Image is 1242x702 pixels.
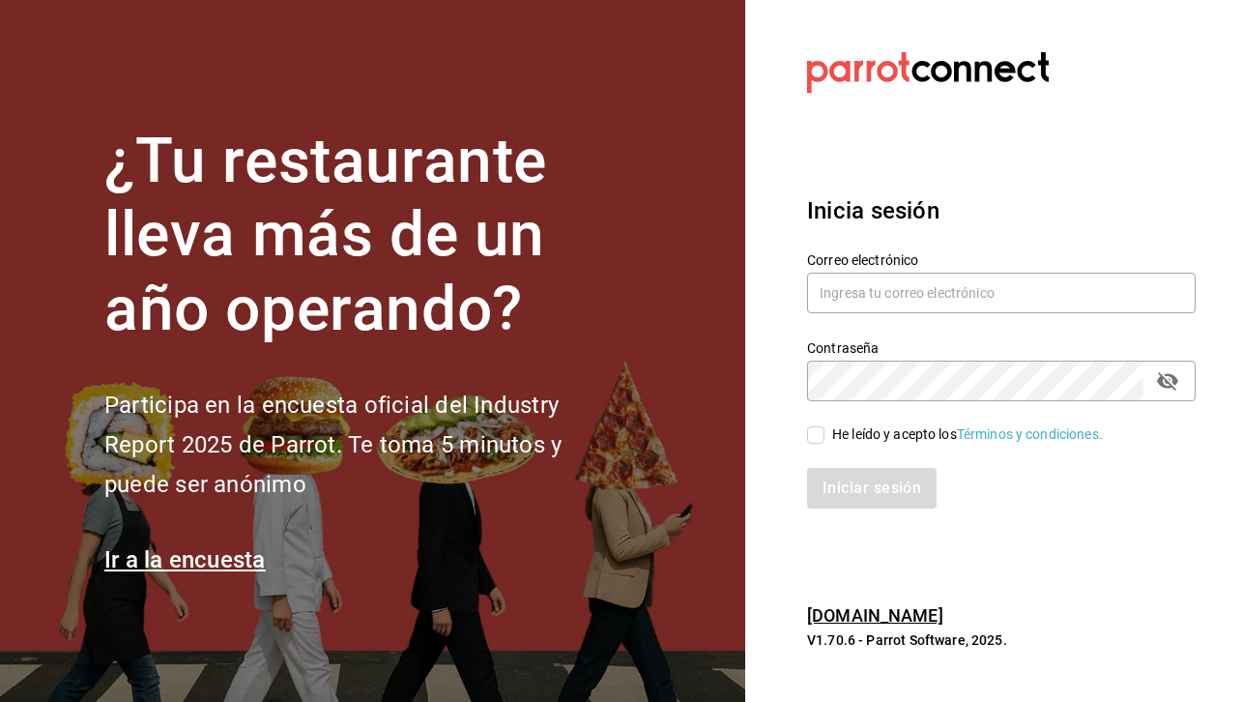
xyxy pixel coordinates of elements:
label: Correo electrónico [807,252,1196,266]
div: He leído y acepto los [832,424,1103,445]
h2: Participa en la encuesta oficial del Industry Report 2025 de Parrot. Te toma 5 minutos y puede se... [104,386,626,504]
button: passwordField [1151,365,1184,397]
p: V1.70.6 - Parrot Software, 2025. [807,630,1196,650]
input: Ingresa tu correo electrónico [807,273,1196,313]
h3: Inicia sesión [807,193,1196,228]
a: Ir a la encuesta [104,546,266,573]
a: [DOMAIN_NAME] [807,605,943,626]
label: Contraseña [807,340,1196,354]
h1: ¿Tu restaurante lleva más de un año operando? [104,125,626,347]
a: Términos y condiciones. [957,426,1103,442]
